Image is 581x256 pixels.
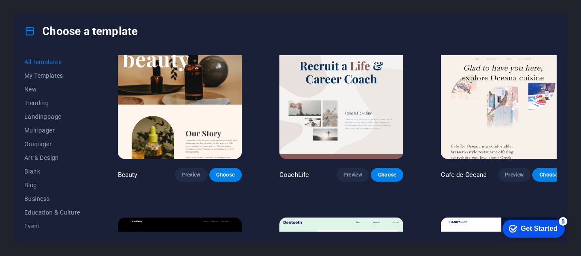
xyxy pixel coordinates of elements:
span: Preview [505,171,524,178]
button: Blank [24,165,80,178]
span: Landingpage [24,113,80,120]
button: Education & Culture [24,206,80,219]
img: Beauty [118,45,242,159]
span: Education & Culture [24,209,80,216]
span: Preview [343,171,362,178]
div: Get Started [25,9,62,17]
button: All Templates [24,55,80,69]
button: Choose [209,168,242,182]
button: Onepager [24,137,80,151]
button: Art & Design [24,151,80,165]
h4: Choose a template [24,24,138,38]
div: Get Started 5 items remaining, 0% complete [7,4,69,22]
button: Choose [532,168,565,182]
button: Preview [337,168,369,182]
span: Preview [182,171,200,178]
span: My Templates [24,72,80,79]
button: Blog [24,178,80,192]
button: Choose [371,168,403,182]
span: Blank [24,168,80,175]
span: Business [24,195,80,202]
button: Multipager [24,124,80,137]
span: Event [24,223,80,230]
button: Event [24,219,80,233]
button: My Templates [24,69,80,82]
button: New [24,82,80,96]
p: CoachLife [279,171,309,179]
div: 5 [63,2,72,10]
span: Multipager [24,127,80,134]
p: Beauty [118,171,138,179]
button: Trending [24,96,80,110]
span: Choose [378,171,396,178]
button: Preview [498,168,531,182]
span: Blog [24,182,80,188]
span: Art & Design [24,154,80,161]
img: CoachLife [279,45,403,159]
span: Onepager [24,141,80,147]
p: Cafe de Oceana [441,171,487,179]
span: Trending [24,100,80,106]
span: Choose [216,171,235,178]
span: New [24,86,80,93]
span: Choose [539,171,558,178]
button: Business [24,192,80,206]
button: Landingpage [24,110,80,124]
img: Cafe de Oceana [441,45,565,159]
span: All Templates [24,59,80,65]
button: Preview [175,168,207,182]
